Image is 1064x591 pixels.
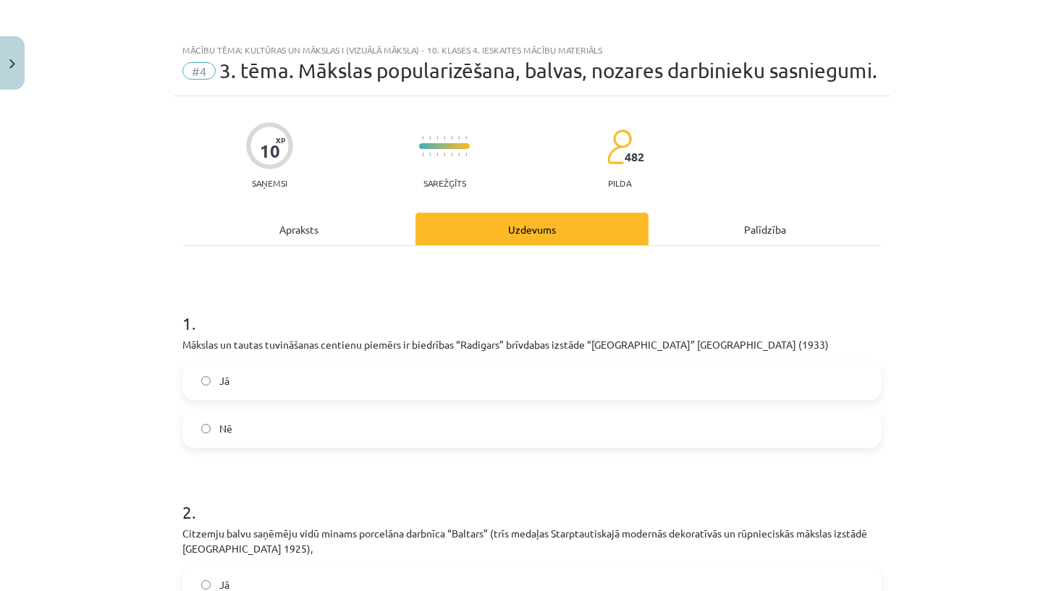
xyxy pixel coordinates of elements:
[465,136,467,140] img: icon-short-line-57e1e144782c952c97e751825c79c345078a6d821885a25fce030b3d8c18986b.svg
[451,136,452,140] img: icon-short-line-57e1e144782c952c97e751825c79c345078a6d821885a25fce030b3d8c18986b.svg
[201,424,211,433] input: Nē
[465,153,467,156] img: icon-short-line-57e1e144782c952c97e751825c79c345078a6d821885a25fce030b3d8c18986b.svg
[9,59,15,69] img: icon-close-lesson-0947bae3869378f0d4975bcd49f059093ad1ed9edebbc8119c70593378902aed.svg
[429,153,431,156] img: icon-short-line-57e1e144782c952c97e751825c79c345078a6d821885a25fce030b3d8c18986b.svg
[182,45,882,55] div: Mācību tēma: Kultūras un mākslas i (vizuālā māksla) - 10. klases 4. ieskaites mācību materiāls
[422,153,423,156] img: icon-short-line-57e1e144782c952c97e751825c79c345078a6d821885a25fce030b3d8c18986b.svg
[423,178,466,188] p: Sarežģīts
[219,59,877,82] span: 3. tēma. Mākslas popularizēšana, balvas, nozares darbinieku sasniegumi.
[201,580,211,590] input: Jā
[429,136,431,140] img: icon-short-line-57e1e144782c952c97e751825c79c345078a6d821885a25fce030b3d8c18986b.svg
[607,129,632,165] img: students-c634bb4e5e11cddfef0936a35e636f08e4e9abd3cc4e673bd6f9a4125e45ecb1.svg
[458,136,460,140] img: icon-short-line-57e1e144782c952c97e751825c79c345078a6d821885a25fce030b3d8c18986b.svg
[436,153,438,156] img: icon-short-line-57e1e144782c952c97e751825c79c345078a6d821885a25fce030b3d8c18986b.svg
[444,136,445,140] img: icon-short-line-57e1e144782c952c97e751825c79c345078a6d821885a25fce030b3d8c18986b.svg
[246,178,293,188] p: Saņemsi
[182,477,882,522] h1: 2 .
[625,150,644,163] span: 482
[182,62,216,80] span: #4
[422,136,423,140] img: icon-short-line-57e1e144782c952c97e751825c79c345078a6d821885a25fce030b3d8c18986b.svg
[219,421,232,436] span: Nē
[182,337,882,352] p: Mākslas un tautas tuvināšanas centienu piemērs ir biedrības “Radigars” brīvdabas izstāde “[GEOGRA...
[182,213,415,245] div: Apraksts
[219,373,229,388] span: Jā
[436,136,438,140] img: icon-short-line-57e1e144782c952c97e751825c79c345078a6d821885a25fce030b3d8c18986b.svg
[458,153,460,156] img: icon-short-line-57e1e144782c952c97e751825c79c345078a6d821885a25fce030b3d8c18986b.svg
[444,153,445,156] img: icon-short-line-57e1e144782c952c97e751825c79c345078a6d821885a25fce030b3d8c18986b.svg
[451,153,452,156] img: icon-short-line-57e1e144782c952c97e751825c79c345078a6d821885a25fce030b3d8c18986b.svg
[182,288,882,333] h1: 1 .
[649,213,882,245] div: Palīdzība
[415,213,649,245] div: Uzdevums
[201,376,211,386] input: Jā
[182,526,882,556] p: Citzemju balvu saņēmēju vidū minams porcelāna darbnīca “Baltars” (trīs medaļas Starptautiskajā mo...
[260,141,280,161] div: 10
[608,178,631,188] p: pilda
[276,136,285,144] span: XP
